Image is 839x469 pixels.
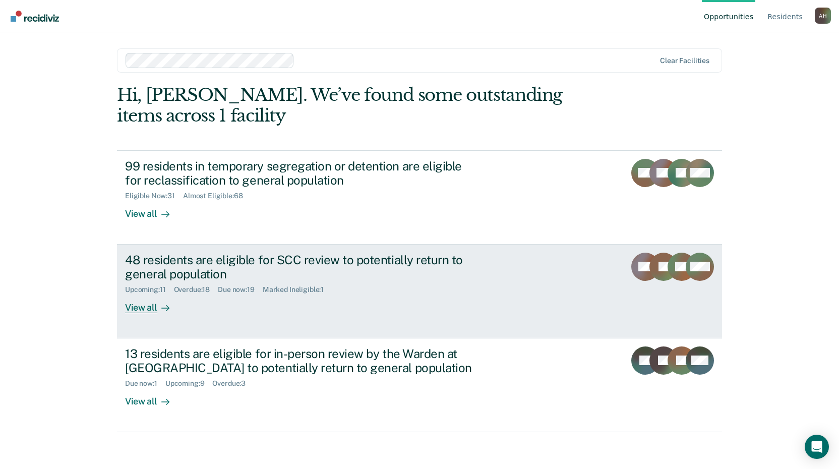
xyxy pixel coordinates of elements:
div: View all [125,294,182,314]
div: Overdue : 18 [174,285,218,294]
img: Recidiviz [11,11,59,22]
div: Upcoming : 11 [125,285,174,294]
div: View all [125,388,182,407]
div: 48 residents are eligible for SCC review to potentially return to general population [125,253,479,282]
div: Open Intercom Messenger [805,435,829,459]
div: A H [815,8,831,24]
div: 13 residents are eligible for in-person review by the Warden at [GEOGRAPHIC_DATA] to potentially ... [125,346,479,376]
button: Profile dropdown button [815,8,831,24]
div: Almost Eligible : 68 [183,192,251,200]
div: Eligible Now : 31 [125,192,183,200]
div: Due now : 1 [125,379,165,388]
a: 13 residents are eligible for in-person review by the Warden at [GEOGRAPHIC_DATA] to potentially ... [117,338,722,432]
a: 99 residents in temporary segregation or detention are eligible for reclassification to general p... [117,150,722,245]
div: Marked Ineligible : 1 [263,285,332,294]
div: Upcoming : 9 [165,379,213,388]
div: Due now : 19 [218,285,263,294]
div: Clear facilities [660,56,709,65]
div: Hi, [PERSON_NAME]. We’ve found some outstanding items across 1 facility [117,85,601,126]
div: Overdue : 3 [212,379,254,388]
div: View all [125,200,182,220]
div: 99 residents in temporary segregation or detention are eligible for reclassification to general p... [125,159,479,188]
a: 48 residents are eligible for SCC review to potentially return to general populationUpcoming:11Ov... [117,245,722,338]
